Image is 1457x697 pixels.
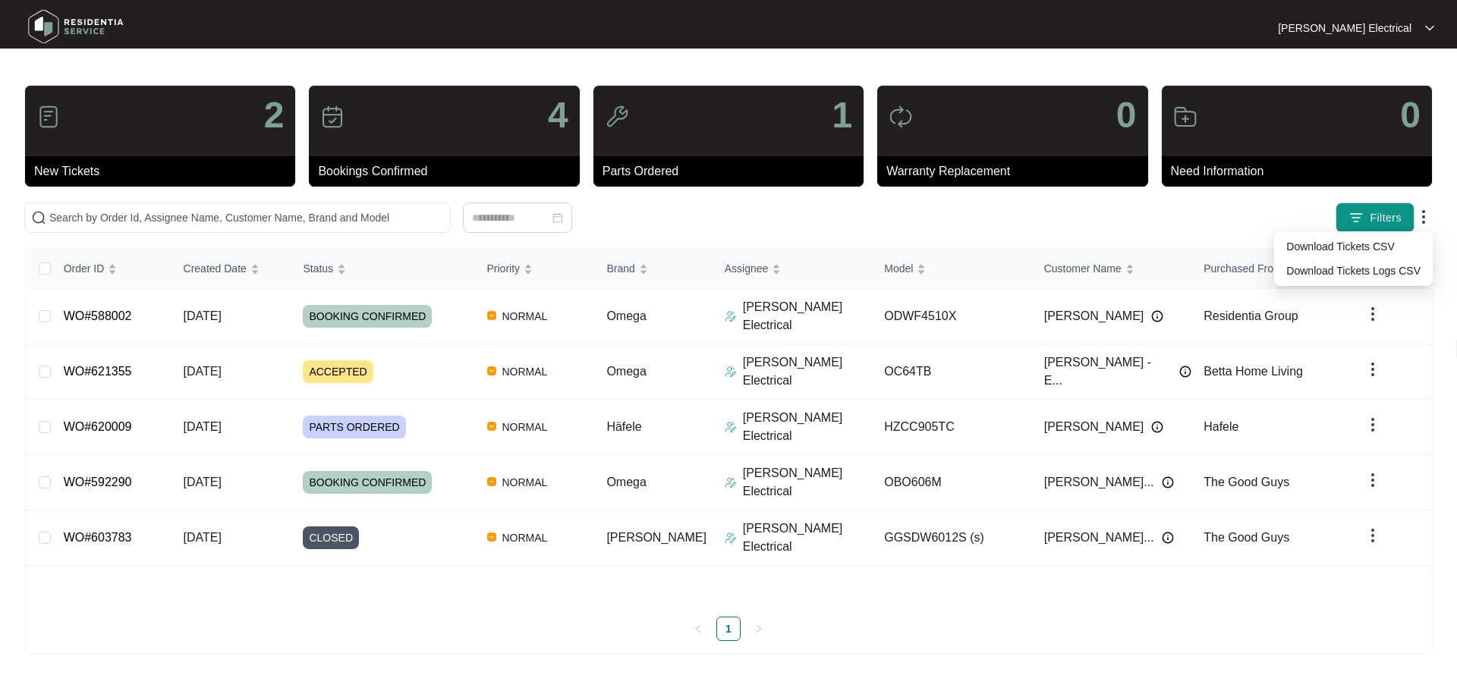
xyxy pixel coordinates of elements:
p: 4 [548,97,568,133]
p: [PERSON_NAME] Electrical [1278,20,1411,36]
span: ACCEPTED [303,360,373,383]
span: Download Tickets Logs CSV [1286,262,1421,279]
p: 0 [1116,97,1137,133]
span: NORMAL [496,307,554,325]
img: Info icon [1162,476,1174,488]
span: [PERSON_NAME] [1044,307,1144,325]
span: The Good Guys [1204,476,1289,488]
p: 0 [1400,97,1421,133]
img: filter icon [1348,210,1364,225]
p: Warranty Replacement [886,162,1147,181]
span: right [754,624,763,633]
span: Häfele [606,420,641,433]
p: New Tickets [34,162,295,181]
td: ODWF4510X [872,289,1032,344]
input: Search by Order Id, Assignee Name, Customer Name, Brand and Model [49,209,444,226]
span: [DATE] [184,309,222,322]
img: Info icon [1162,532,1174,544]
span: [DATE] [184,420,222,433]
img: Info icon [1179,366,1191,378]
li: Next Page [747,617,771,641]
img: icon [1173,105,1197,129]
a: WO#603783 [64,531,132,544]
img: Assigner Icon [725,366,737,378]
th: Assignee [713,249,873,289]
img: dropdown arrow [1364,471,1382,489]
th: Customer Name [1032,249,1192,289]
img: Vercel Logo [487,422,496,431]
p: [PERSON_NAME] Electrical [743,298,873,334]
img: Assigner Icon [725,421,737,433]
p: Need Information [1171,162,1432,181]
span: CLOSED [303,526,359,549]
p: 1 [832,97,852,133]
span: [DATE] [184,365,222,378]
span: NORMAL [496,529,554,547]
span: Residentia Group [1204,309,1298,322]
button: right [747,617,771,641]
span: The Good Guys [1204,531,1289,544]
th: Model [872,249,1032,289]
span: Omega [606,309,646,322]
span: Hafele [1204,420,1238,433]
span: Purchased From [1204,260,1282,277]
a: WO#620009 [64,420,132,433]
span: Download Tickets CSV [1286,238,1421,255]
img: Assigner Icon [725,310,737,322]
span: left [694,624,703,633]
img: Vercel Logo [487,532,496,542]
p: [PERSON_NAME] Electrical [743,409,873,445]
img: dropdown arrow [1415,208,1433,226]
img: Vercel Logo [487,366,496,375]
img: dropdown arrow [1364,526,1382,545]
span: [DATE] [184,531,222,544]
span: NORMAL [496,363,554,381]
td: OBO606M [872,455,1032,510]
a: WO#621355 [64,365,132,378]
td: GGSDW6012S (s) [872,510,1032,566]
p: Parts Ordered [603,162,864,181]
th: Brand [594,249,712,289]
span: Omega [606,476,646,488]
img: icon [889,105,913,129]
span: PARTS ORDERED [303,416,405,438]
span: Assignee [725,260,769,277]
span: Omega [606,365,646,378]
img: dropdown arrow [1364,305,1382,323]
img: search-icon [31,210,46,225]
img: Vercel Logo [487,311,496,320]
a: WO#588002 [64,309,132,322]
span: Priority [487,260,521,277]
button: left [686,617,710,641]
img: icon [320,105,345,129]
button: filter iconFilters [1336,203,1415,233]
th: Purchased From [1191,249,1352,289]
th: Status [291,249,474,289]
span: Order ID [64,260,105,277]
th: Created Date [172,249,291,289]
span: BOOKING CONFIRMED [303,471,432,494]
p: [PERSON_NAME] Electrical [743,520,873,556]
span: [PERSON_NAME] [606,531,706,544]
th: Order ID [52,249,172,289]
img: Info icon [1151,421,1163,433]
span: Status [303,260,333,277]
span: Customer Name [1044,260,1122,277]
img: icon [36,105,61,129]
img: Assigner Icon [725,532,737,544]
p: [PERSON_NAME] Electrical [743,353,873,390]
p: [PERSON_NAME] Electrical [743,464,873,501]
img: Info icon [1151,310,1163,322]
th: Priority [475,249,595,289]
span: [PERSON_NAME] [1044,418,1144,436]
span: Created Date [184,260,247,277]
span: [DATE] [184,476,222,488]
span: Filters [1370,210,1402,226]
img: Assigner Icon [725,476,737,488]
span: Betta Home Living [1204,365,1303,378]
img: dropdown arrow [1364,360,1382,378]
td: HZCC905TC [872,400,1032,455]
p: Bookings Confirmed [318,162,579,181]
img: Vercel Logo [487,477,496,486]
span: NORMAL [496,473,554,491]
